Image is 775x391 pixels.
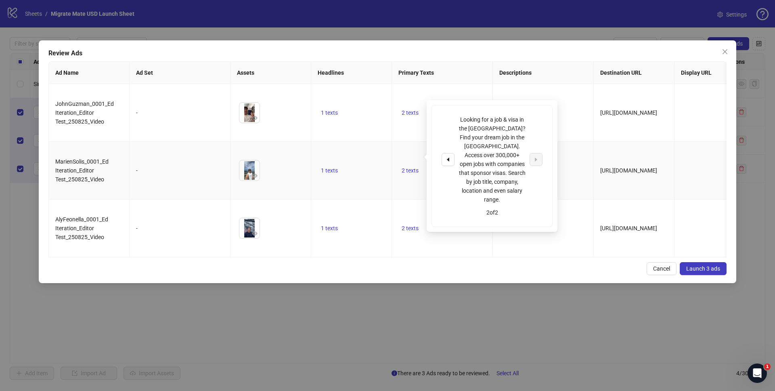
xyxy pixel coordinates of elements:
[722,48,728,55] span: close
[653,265,670,272] span: Cancel
[392,62,493,84] th: Primary Texts
[239,160,260,181] img: Asset 1
[48,48,727,58] div: Review Ads
[321,225,338,231] span: 1 texts
[647,262,677,275] button: Cancel
[402,225,419,231] span: 2 texts
[398,223,422,233] button: 2 texts
[239,218,260,238] img: Asset 1
[250,229,260,238] button: Preview
[239,103,260,123] img: Asset 1
[600,225,657,231] span: [URL][DOMAIN_NAME]
[321,109,338,116] span: 1 texts
[318,166,341,175] button: 1 texts
[311,62,392,84] th: Headlines
[318,108,341,118] button: 1 texts
[250,171,260,181] button: Preview
[764,364,771,370] span: 1
[136,166,224,175] div: -
[680,262,727,275] button: Launch 3 ads
[459,115,526,204] div: Looking for a job & visa in the [GEOGRAPHIC_DATA]? Find your dream job in the [GEOGRAPHIC_DATA]. ...
[674,62,755,84] th: Display URL
[130,62,230,84] th: Ad Set
[398,166,422,175] button: 2 texts
[250,113,260,123] button: Preview
[402,167,419,174] span: 2 texts
[252,173,258,179] span: eye
[136,224,224,233] div: -
[686,265,720,272] span: Launch 3 ads
[321,167,338,174] span: 1 texts
[600,109,657,116] span: [URL][DOMAIN_NAME]
[318,223,341,233] button: 1 texts
[442,208,542,217] div: 2 of 2
[594,62,674,84] th: Destination URL
[55,101,114,125] span: JohnGuzman_0001_Ed Iteration_Editor Test_250825_Video
[252,231,258,236] span: eye
[748,364,767,383] iframe: Intercom live chat
[55,158,109,183] span: MarienSolis_0001_Ed Iteration_Editor Test_250825_Video
[136,108,224,117] div: -
[49,62,130,84] th: Ad Name
[230,62,311,84] th: Assets
[402,109,419,116] span: 2 texts
[718,45,731,58] button: Close
[398,108,422,118] button: 2 texts
[600,167,657,174] span: [URL][DOMAIN_NAME]
[493,62,594,84] th: Descriptions
[252,115,258,121] span: eye
[445,157,451,162] span: caret-left
[55,216,108,240] span: AlyFeonella_0001_Ed Iteration_Editor Test_250825_Video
